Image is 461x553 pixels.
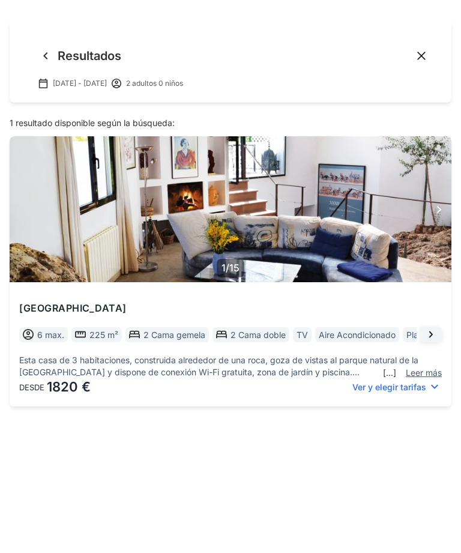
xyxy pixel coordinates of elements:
[107,78,183,88] div: 2 adultos 0 niños
[406,328,438,341] span: Plancha
[19,382,44,393] span: Desde
[217,259,244,277] div: 1 / 15
[383,367,396,379] span: [...]
[19,325,442,345] div: Etiquetas desplazables
[34,78,432,88] div: Volver a la búsqueda
[71,327,122,342] div: 225 m²
[319,328,396,341] span: Aire acondicionado
[125,327,209,342] div: 2 Cama gemela
[89,328,118,341] span: 225 m²
[230,328,286,341] span: 2 Cama doble
[19,327,68,342] div: 6 max.
[19,301,442,315] div: [GEOGRAPHIC_DATA]
[58,49,406,62] h1: Resultados
[297,328,308,341] span: TV
[415,50,427,62] button: Cerrar
[10,136,451,282] section: Carrusel de galería de imágenes
[293,327,312,342] div: TV
[403,327,441,342] div: Plancha
[432,201,447,218] button: Imagen siguiente
[19,354,442,378] p: Esta casa de 3 habitaciones, construida alrededor de una roca, goza de vistas al parque natural d...
[420,327,442,342] button: Desplazar a la derecha
[34,78,107,88] div: [DATE] - [DATE]
[402,367,442,379] button: Expandir sección
[143,328,205,341] span: 2 Cama gemela
[10,378,451,396] button: Ver y elegir tarifas
[10,63,451,355] img: EE: image of_count
[37,328,64,341] span: 6 max.
[352,381,426,393] span: Ver y elegir tarifas
[38,49,53,63] button: Volver a la página anterior
[212,327,289,342] div: 2 Cama doble
[315,327,399,342] div: Aire acondicionado
[47,378,91,396] span: 1820 €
